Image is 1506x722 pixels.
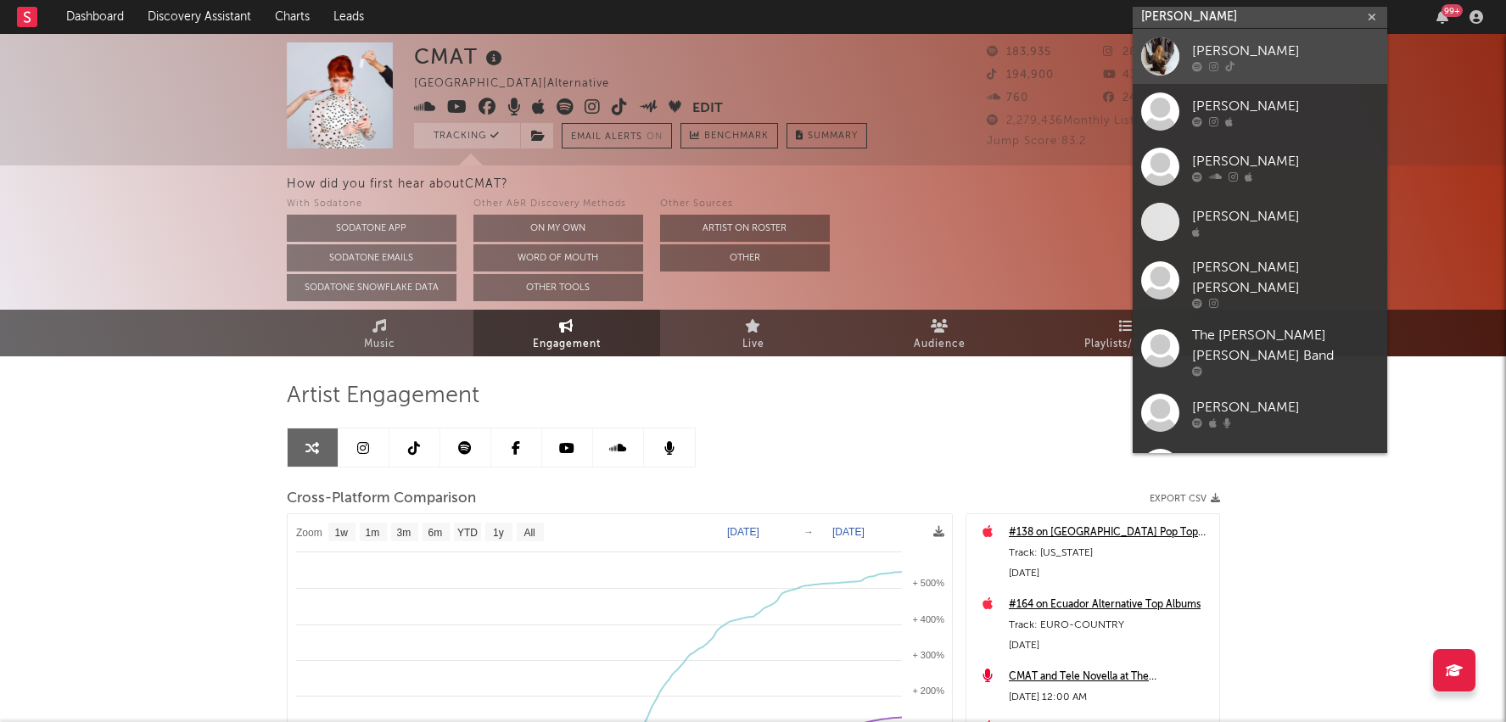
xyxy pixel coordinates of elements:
div: [PERSON_NAME] [1192,96,1379,116]
text: 6m [428,527,442,539]
span: 194,900 [987,70,1054,81]
a: Music [287,310,473,356]
div: [PERSON_NAME] [1192,41,1379,61]
a: [PERSON_NAME] [1133,139,1387,194]
text: Zoom [296,527,322,539]
a: Audience [847,310,1033,356]
text: + 400% [912,614,944,624]
span: 285,905 [1103,47,1169,58]
div: With Sodatone [287,194,456,215]
text: All [523,527,535,539]
span: 2,279,436 Monthly Listeners [987,115,1167,126]
div: CMAT [414,42,507,70]
a: #164 on Ecuador Alternative Top Albums [1009,595,1211,615]
div: Track: [US_STATE] [1009,543,1211,563]
div: Alissic [1192,452,1379,473]
span: Audience [914,334,966,355]
text: + 200% [912,686,944,696]
span: Summary [808,132,858,141]
em: On [647,132,663,142]
a: Benchmark [680,123,778,148]
span: Jump Score: 83.2 [987,136,1086,147]
text: [DATE] [727,526,759,538]
span: 24,000 [1103,92,1163,104]
input: Search for artists [1133,7,1387,28]
button: Edit [692,98,723,120]
a: [PERSON_NAME] [1133,29,1387,84]
a: [PERSON_NAME] [1133,194,1387,249]
text: 1y [493,527,504,539]
div: Other A&R Discovery Methods [473,194,643,215]
div: [PERSON_NAME] [1192,397,1379,417]
button: On My Own [473,215,643,242]
span: Music [364,334,395,355]
span: Artist Engagement [287,386,479,406]
a: CMAT and Tele Novella at The [GEOGRAPHIC_DATA] ([DATE]) [1009,667,1211,687]
div: The [PERSON_NAME] [PERSON_NAME] Band [1192,326,1379,367]
a: Playlists/Charts [1033,310,1220,356]
button: 99+ [1436,10,1448,24]
button: Other [660,244,830,271]
text: + 300% [912,650,944,660]
div: [DATE] [1009,635,1211,656]
text: YTD [456,527,477,539]
text: [DATE] [832,526,865,538]
div: 99 + [1442,4,1463,17]
a: Engagement [473,310,660,356]
button: Sodatone Emails [287,244,456,271]
button: Artist on Roster [660,215,830,242]
a: [PERSON_NAME] [1133,385,1387,440]
div: [DATE] 12:00 AM [1009,687,1211,708]
button: Sodatone App [287,215,456,242]
a: #138 on [GEOGRAPHIC_DATA] Pop Top Videos [1009,523,1211,543]
div: Track: EURO-COUNTRY [1009,615,1211,635]
span: 183,935 [987,47,1051,58]
span: 760 [987,92,1028,104]
span: Benchmark [704,126,769,147]
button: Summary [787,123,867,148]
a: [PERSON_NAME] [PERSON_NAME] [1133,249,1387,317]
button: Other Tools [473,274,643,301]
div: [GEOGRAPHIC_DATA] | Alternative [414,74,648,94]
button: Email AlertsOn [562,123,672,148]
span: 43,800 [1103,70,1163,81]
text: + 500% [912,578,944,588]
a: Alissic [1133,440,1387,495]
button: Tracking [414,123,520,148]
a: The [PERSON_NAME] [PERSON_NAME] Band [1133,317,1387,385]
text: 1m [365,527,379,539]
div: [PERSON_NAME] [PERSON_NAME] [1192,258,1379,299]
span: Playlists/Charts [1084,334,1168,355]
button: Sodatone Snowflake Data [287,274,456,301]
text: 1w [334,527,348,539]
div: [PERSON_NAME] [1192,206,1379,227]
text: 3m [396,527,411,539]
button: Export CSV [1150,494,1220,504]
span: Live [742,334,764,355]
button: Word Of Mouth [473,244,643,271]
div: [DATE] [1009,563,1211,584]
span: Cross-Platform Comparison [287,489,476,509]
a: Live [660,310,847,356]
div: [PERSON_NAME] [1192,151,1379,171]
div: Other Sources [660,194,830,215]
a: [PERSON_NAME] [1133,84,1387,139]
text: → [803,526,814,538]
span: Engagement [533,334,601,355]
